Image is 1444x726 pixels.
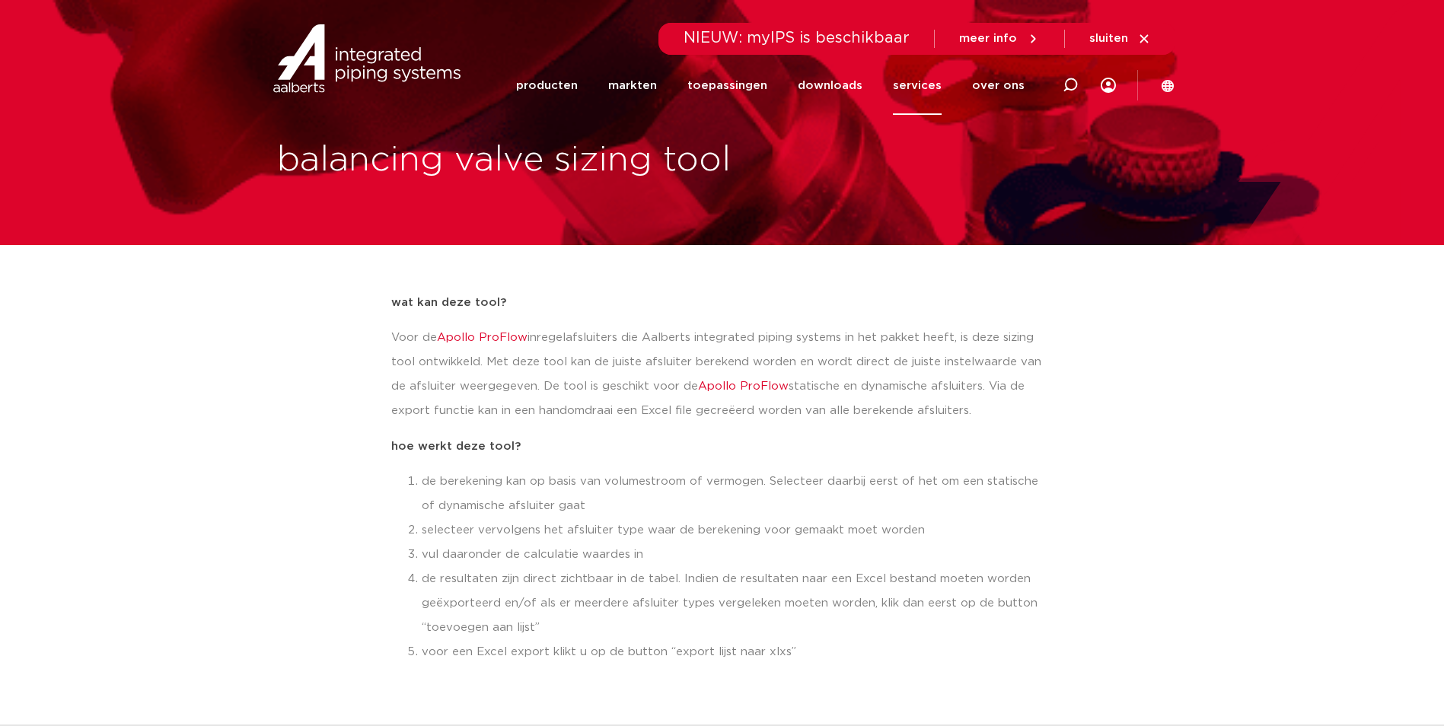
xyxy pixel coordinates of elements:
li: voor een Excel export klikt u op de button “export lijst naar xlxs” [422,640,1054,664]
li: de berekening kan op basis van volumestroom of vermogen. Selecteer daarbij eerst of het om een st... [422,470,1054,518]
p: Voor de inregelafsluiters die Aalberts integrated piping systems in het pakket heeft, is deze siz... [391,326,1054,423]
a: downloads [798,56,862,115]
span: sluiten [1089,33,1128,44]
li: selecteer vervolgens het afsluiter type waar de berekening voor gemaakt moet worden [422,518,1054,543]
strong: hoe werkt deze tool? [391,441,521,452]
a: Apollo ProFlow [698,381,789,392]
a: services [893,56,942,115]
span: meer info [959,33,1017,44]
a: Apollo ProFlow [437,332,528,343]
a: meer info [959,32,1040,46]
a: markten [608,56,657,115]
span: NIEUW: myIPS is beschikbaar [684,30,910,46]
h1: balancing valve sizing tool [277,136,1168,185]
a: toepassingen [687,56,767,115]
li: vul daaronder de calculatie waardes in [422,543,1054,567]
a: producten [516,56,578,115]
strong: wat kan deze tool? [391,297,506,308]
a: over ons [972,56,1025,115]
a: sluiten [1089,32,1151,46]
li: de resultaten zijn direct zichtbaar in de tabel. Indien de resultaten naar een Excel bestand moet... [422,567,1054,640]
nav: Menu [516,56,1025,115]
